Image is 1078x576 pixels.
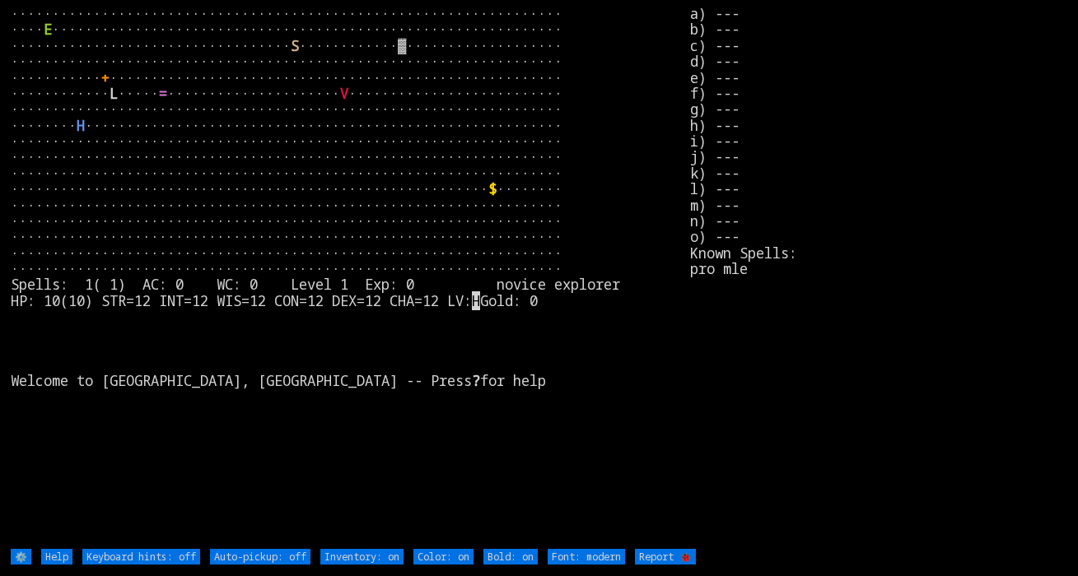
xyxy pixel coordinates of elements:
input: Keyboard hints: off [82,549,200,564]
font: + [101,68,110,87]
larn: ··································································· ···· ························... [11,6,690,547]
input: Bold: on [483,549,538,564]
font: S [291,36,299,55]
input: Auto-pickup: off [210,549,310,564]
b: ? [472,371,480,390]
input: Help [41,549,72,564]
font: L [110,84,118,103]
input: Report 🐞 [635,549,696,564]
font: V [340,84,348,103]
font: H [77,116,85,135]
input: Inventory: on [320,549,404,564]
stats: a) --- b) --- c) --- d) --- e) --- f) --- g) --- h) --- i) --- j) --- k) --- l) --- m) --- n) ---... [690,6,1067,547]
font: E [44,20,52,39]
font: $ [488,179,497,198]
mark: H [472,291,480,310]
input: Font: modern [548,549,625,564]
input: Color: on [413,549,474,564]
input: ⚙️ [11,549,31,564]
font: = [159,84,167,103]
